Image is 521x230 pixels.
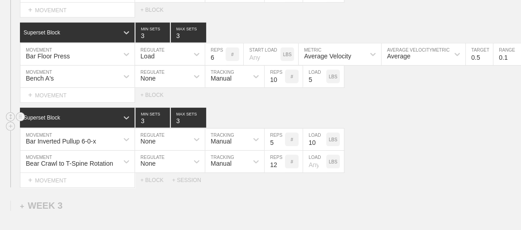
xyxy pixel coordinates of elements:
[171,108,206,128] input: None
[24,115,60,121] div: Superset Block
[20,88,135,103] div: MOVEMENT
[26,138,96,145] div: Bar Inverted Pullup 6-0-x
[303,66,326,87] input: Any
[211,138,232,145] div: Manual
[290,137,293,142] p: #
[140,75,155,82] div: None
[140,53,154,60] div: Load
[211,160,232,167] div: Manual
[140,138,155,145] div: None
[140,7,172,13] div: + BLOCK
[140,92,172,98] div: + BLOCK
[304,53,351,60] div: Average Velocity
[244,43,280,65] input: Any
[26,160,113,167] div: Bear Crawl to T-Spine Rotation
[20,201,63,211] div: WEEK 3
[20,3,135,18] div: MOVEMENT
[303,151,326,172] input: Any
[329,137,338,142] p: LBS
[283,52,292,57] p: LBS
[211,75,232,82] div: Manual
[28,176,32,184] span: +
[28,6,32,14] span: +
[140,177,172,183] div: + BLOCK
[387,53,410,60] div: Average
[303,129,326,150] input: Any
[20,202,24,210] span: +
[28,91,32,99] span: +
[26,53,70,60] div: Bar Floor Press
[24,29,60,36] div: Superset Block
[140,160,155,167] div: None
[290,159,293,164] p: #
[172,177,208,183] div: + SESSION
[171,23,206,43] input: None
[20,173,135,188] div: MOVEMENT
[231,52,234,57] p: #
[476,187,521,230] iframe: Chat Widget
[329,159,338,164] p: LBS
[26,75,54,82] div: Bench A's
[329,74,338,79] p: LBS
[290,74,293,79] p: #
